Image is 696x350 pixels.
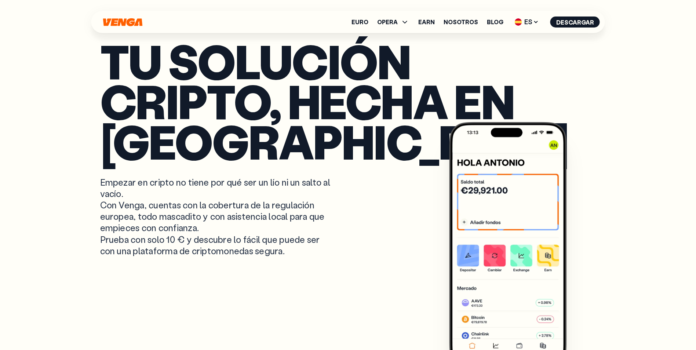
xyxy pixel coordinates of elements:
[444,19,478,25] a: Nosotros
[100,176,332,256] p: Empezar en cripto no tiene por qué ser un lío ni un salto al vacío. Con Venga, cuentas con la cob...
[377,19,398,25] span: OPERA
[487,19,503,25] a: Blog
[351,19,368,25] a: Euro
[418,19,435,25] a: Earn
[377,18,409,26] span: OPERA
[100,41,596,162] p: Tu solución cripto, hecha en [GEOGRAPHIC_DATA]
[515,18,522,26] img: flag-es
[102,18,143,26] svg: Inicio
[512,16,542,28] span: ES
[550,17,600,28] button: Descargar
